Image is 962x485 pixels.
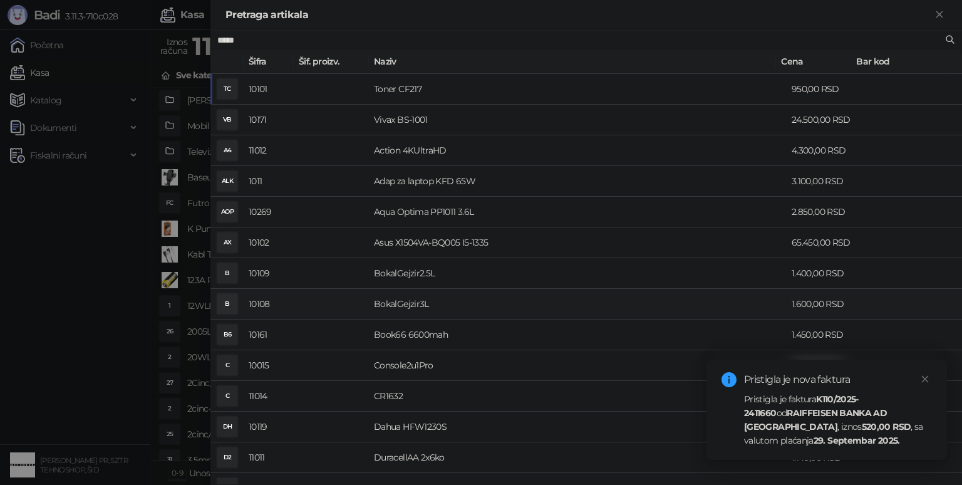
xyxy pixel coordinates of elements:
div: B [217,294,237,314]
td: 11014 [244,381,294,412]
div: A4 [217,140,237,160]
td: 10119 [244,412,294,442]
a: Close [918,372,932,386]
th: Cena [776,50,851,74]
td: 1.600,00 RSD [787,289,862,320]
td: BokalGejzir2.5L [369,258,787,289]
div: AOP [217,202,237,222]
td: 1.400,00 RSD [787,258,862,289]
th: Bar kod [851,50,951,74]
td: 65.450,00 RSD [787,227,862,258]
strong: 520,00 RSD [862,421,911,432]
div: C [217,355,237,375]
div: Pristigla je nova faktura [744,372,932,387]
td: 1.450,00 RSD [787,320,862,350]
div: Pristigla je faktura od , iznos , sa valutom plaćanja [744,392,932,447]
td: 950,00 RSD [787,74,862,105]
div: C [217,386,237,406]
td: 10108 [244,289,294,320]
td: 24.500,00 RSD [787,105,862,135]
strong: RAIFFEISEN BANKA AD [GEOGRAPHIC_DATA] [744,407,887,432]
td: 3.100,00 RSD [787,166,862,197]
th: Šif. proizv. [294,50,369,74]
div: B6 [217,325,237,345]
div: TC [217,79,237,99]
td: 4.300,00 RSD [787,135,862,166]
span: info-circle [721,372,737,387]
td: Adap za laptop KFD 65W [369,166,787,197]
td: CR1632 [369,381,787,412]
td: 11012 [244,135,294,166]
div: AX [217,232,237,253]
button: Zatvori [932,8,947,23]
td: 10269 [244,197,294,227]
td: 10109 [244,258,294,289]
td: Vivax BS-1001 [369,105,787,135]
div: DH [217,417,237,437]
td: 10015 [244,350,294,381]
div: D2 [217,447,237,467]
strong: 29. Septembar 2025. [814,435,900,446]
td: Asus X1504VA-BQ005 I5-1335 [369,227,787,258]
td: 10102 [244,227,294,258]
th: Naziv [369,50,776,74]
td: Toner CF217 [369,74,787,105]
div: VB [217,110,237,130]
strong: K110/2025-2411660 [744,394,859,419]
td: DuracellAA 2x6ko [369,442,787,473]
td: Dahua HFW1230S [369,412,787,442]
div: B [217,263,237,283]
div: ALK [217,171,237,191]
td: 2.850,00 RSD [787,197,862,227]
td: 1011 [244,166,294,197]
td: BokalGejzir3L [369,289,787,320]
th: Šifra [244,50,294,74]
td: Aqua Optima PP1011 3.6L [369,197,787,227]
div: Pretraga artikala [225,8,932,23]
td: Action 4KUltraHD [369,135,787,166]
td: 10101 [244,74,294,105]
td: Console2u1Pro [369,350,787,381]
td: 10171 [244,105,294,135]
span: close [921,375,929,383]
td: 10161 [244,320,294,350]
td: Book66 6600mah [369,320,787,350]
td: 11011 [244,442,294,473]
